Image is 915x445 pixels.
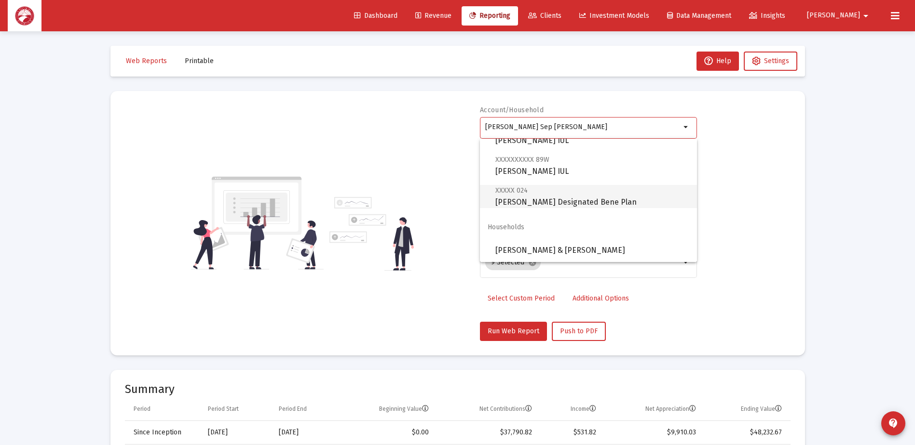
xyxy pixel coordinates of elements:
span: Households [480,216,697,239]
div: Net Appreciation [645,405,696,413]
mat-icon: contact_support [888,418,899,429]
td: Column Period Start [201,398,272,421]
button: Printable [177,52,221,71]
td: Column Net Contributions [436,398,539,421]
span: Data Management [667,12,731,20]
span: XXXXXXXXXX 89W [495,156,549,164]
button: [PERSON_NAME] [795,6,883,25]
span: Reporting [469,12,510,20]
span: Printable [185,57,214,65]
td: Since Inception [125,421,201,444]
span: Additional Options [573,294,629,302]
td: $48,232.67 [703,421,790,444]
mat-chip-list: Selection [485,253,681,272]
button: Help [696,52,739,71]
div: Income [571,405,596,413]
td: $37,790.82 [436,421,539,444]
button: Push to PDF [552,322,606,341]
td: Column Beginning Value [339,398,436,421]
img: reporting [191,175,324,271]
td: Column Period End [272,398,339,421]
img: Dashboard [15,6,34,26]
input: Search or select an account or household [485,123,681,131]
span: Revenue [415,12,451,20]
a: Investment Models [572,6,657,26]
td: Column Ending Value [703,398,790,421]
span: [PERSON_NAME] & [PERSON_NAME] [495,239,689,262]
span: Insights [749,12,785,20]
a: Reporting [462,6,518,26]
span: Select Custom Period [488,294,555,302]
button: Settings [744,52,797,71]
a: Dashboard [346,6,405,26]
div: Period [134,405,150,413]
mat-icon: arrow_drop_down [681,257,692,268]
a: Clients [520,6,569,26]
td: $0.00 [339,421,436,444]
td: $531.82 [539,421,603,444]
img: reporting-alt [329,197,414,271]
mat-card-title: Summary [125,384,791,394]
span: [PERSON_NAME] [807,12,860,20]
a: Revenue [408,6,459,26]
span: [PERSON_NAME] Designated Bene Plan [495,184,689,208]
td: $9,910.03 [603,421,703,444]
span: Clients [528,12,561,20]
span: Push to PDF [560,327,598,335]
mat-icon: arrow_drop_down [681,121,692,133]
span: Run Web Report [488,327,539,335]
div: Ending Value [741,405,782,413]
span: [PERSON_NAME] IUL [495,154,689,177]
span: Settings [764,57,789,65]
td: Column Period [125,398,201,421]
button: Web Reports [118,52,175,71]
span: Help [704,57,731,65]
div: Period Start [208,405,239,413]
td: Column Net Appreciation [603,398,703,421]
mat-chip: 9 Selected [485,255,541,270]
span: Web Reports [126,57,167,65]
a: Insights [741,6,793,26]
mat-icon: cancel [528,258,537,267]
mat-icon: arrow_drop_down [860,6,872,26]
button: Run Web Report [480,322,547,341]
div: [DATE] [279,428,332,437]
span: Investment Models [579,12,649,20]
div: [DATE] [208,428,265,437]
a: Data Management [659,6,739,26]
div: Beginning Value [379,405,429,413]
span: XXXXX 024 [495,186,528,195]
div: Period End [279,405,307,413]
span: Dashboard [354,12,397,20]
td: Column Income [539,398,603,421]
label: Account/Household [480,106,544,114]
div: Net Contributions [479,405,532,413]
